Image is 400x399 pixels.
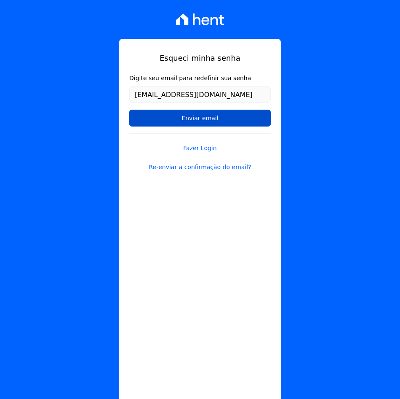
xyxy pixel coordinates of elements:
[129,74,271,83] label: Digite seu email para redefinir sua senha
[129,133,271,153] a: Fazer Login
[129,52,271,64] h1: Esqueci minha senha
[129,86,271,103] input: Email
[129,110,271,127] input: Enviar email
[129,163,271,172] a: Re-enviar a confirmação do email?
